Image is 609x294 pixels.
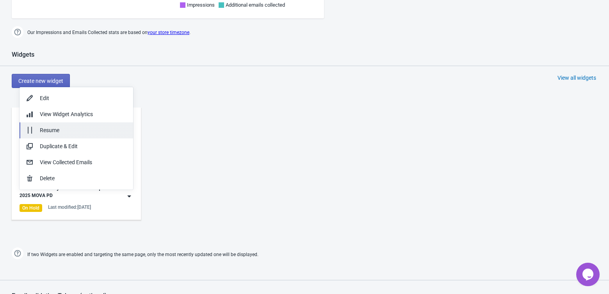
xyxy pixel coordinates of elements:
[12,247,23,259] img: help.png
[18,78,63,84] span: Create new widget
[20,122,133,138] button: Resume
[40,142,127,151] div: Duplicate & Edit
[557,74,596,82] div: View all widgets
[125,192,133,200] img: dropdown.png
[40,126,127,134] div: Resume
[20,192,53,200] div: 2025 MOVA PD
[27,248,258,261] span: If two Widgets are enabled and targeting the same page, only the most recently updated one will b...
[226,2,285,8] span: Additional emails collected
[20,170,133,186] button: Delete
[27,26,191,39] span: Our Impressions and Emails Collected stats are based on .
[40,158,127,167] div: View Collected Emails
[12,26,23,38] img: help.png
[20,204,42,212] div: On Hold
[20,90,133,106] button: Edit
[20,106,133,122] button: View Widget Analytics
[40,174,127,183] div: Delete
[40,111,93,117] span: View Widget Analytics
[12,74,70,88] button: Create new widget
[187,2,215,8] span: Impressions
[40,94,127,102] div: Edit
[576,263,601,286] iframe: chat widget
[48,204,91,210] div: Last modified: [DATE]
[20,138,133,154] button: Duplicate & Edit
[20,154,133,170] button: View Collected Emails
[148,30,189,35] a: your store timezone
